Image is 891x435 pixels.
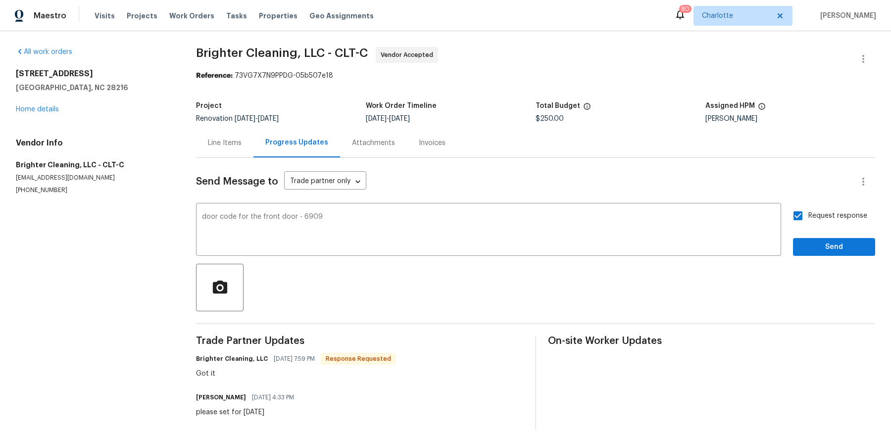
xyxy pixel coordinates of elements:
h5: Project [196,102,222,109]
span: [DATE] [366,115,387,122]
h6: Brighter Cleaning, LLC [196,354,268,364]
span: [DATE] 4:33 PM [252,392,294,402]
h5: [GEOGRAPHIC_DATA], NC 28216 [16,83,172,93]
div: Got it [196,369,396,379]
h5: Work Order Timeline [366,102,437,109]
a: Home details [16,106,59,113]
span: Tasks [226,12,247,19]
div: Line Items [208,138,242,148]
span: - [366,115,410,122]
span: Response Requested [322,354,395,364]
div: Attachments [352,138,395,148]
span: $250.00 [536,115,564,122]
div: 80 [681,4,690,14]
span: Work Orders [169,11,214,21]
span: Renovation [196,115,279,122]
span: Properties [259,11,297,21]
p: [EMAIL_ADDRESS][DOMAIN_NAME] [16,174,172,182]
h5: Total Budget [536,102,580,109]
div: Invoices [419,138,445,148]
h5: Assigned HPM [705,102,755,109]
h6: [PERSON_NAME] [196,392,246,402]
span: Send [801,241,867,253]
span: - [235,115,279,122]
div: 73VG7X7N9PPDG-05b507e18 [196,71,875,81]
span: [DATE] 7:59 PM [274,354,315,364]
span: The hpm assigned to this work order. [758,102,766,115]
div: please set for [DATE] [196,407,300,417]
p: [PHONE_NUMBER] [16,186,172,194]
div: [PERSON_NAME] [705,115,875,122]
span: Geo Assignments [309,11,374,21]
b: Reference: [196,72,233,79]
span: Send Message to [196,177,278,187]
a: All work orders [16,48,72,55]
button: Send [793,238,875,256]
span: [DATE] [389,115,410,122]
span: Visits [95,11,115,21]
span: Request response [808,211,867,221]
span: [PERSON_NAME] [816,11,876,21]
span: [DATE] [235,115,255,122]
span: Trade Partner Updates [196,336,523,346]
span: Vendor Accepted [381,50,437,60]
h2: [STREET_ADDRESS] [16,69,172,79]
textarea: door code for the front door - 6909 [202,213,775,248]
span: [DATE] [258,115,279,122]
span: On-site Worker Updates [548,336,875,346]
div: Progress Updates [265,138,328,147]
span: Charlotte [702,11,770,21]
h4: Vendor Info [16,138,172,148]
h5: Brighter Cleaning, LLC - CLT-C [16,160,172,170]
span: Maestro [34,11,66,21]
span: Brighter Cleaning, LLC - CLT-C [196,47,368,59]
div: Trade partner only [284,174,366,190]
span: The total cost of line items that have been proposed by Opendoor. This sum includes line items th... [583,102,591,115]
span: Projects [127,11,157,21]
